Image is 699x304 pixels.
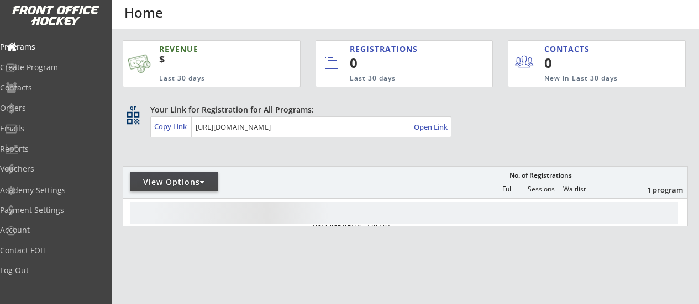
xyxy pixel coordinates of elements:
button: qr_code [125,110,141,126]
div: 1 program [626,185,683,195]
div: REGISTRATIONS [350,44,448,55]
div: No. of Registrations [506,172,575,179]
div: Waitlist [558,185,591,193]
div: Your Link for Registration for All Programs: [150,104,654,115]
div: qr [126,104,139,111]
div: Last 30 days [159,74,254,83]
div: Copy Link [154,121,189,131]
div: 0 [350,54,457,72]
sup: $ [159,52,165,66]
div: REVENUE [159,44,254,55]
div: Last 30 days [350,74,449,83]
div: CONTACTS [544,44,595,55]
a: Open Link [414,119,449,135]
div: Sessions [524,185,558,193]
div: New in Last 30 days [544,74,634,83]
div: Open Link [414,122,449,132]
div: Full [491,185,524,193]
div: 0 [544,54,612,72]
div: View Options [130,177,218,188]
